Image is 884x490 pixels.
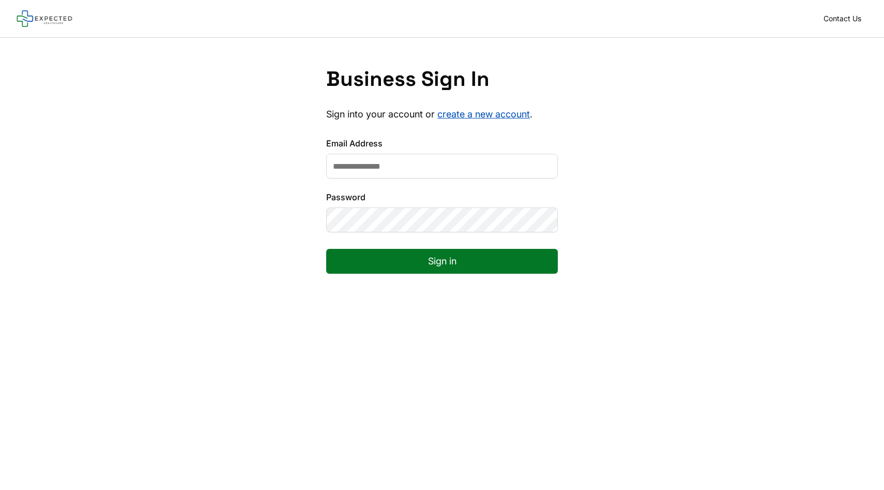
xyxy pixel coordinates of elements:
[326,108,558,121] p: Sign into your account or .
[437,109,530,120] a: create a new account
[817,11,867,26] a: Contact Us
[326,191,558,203] label: Password
[326,67,558,92] h1: Business Sign In
[326,137,558,150] label: Email Address
[326,249,558,274] button: Sign in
